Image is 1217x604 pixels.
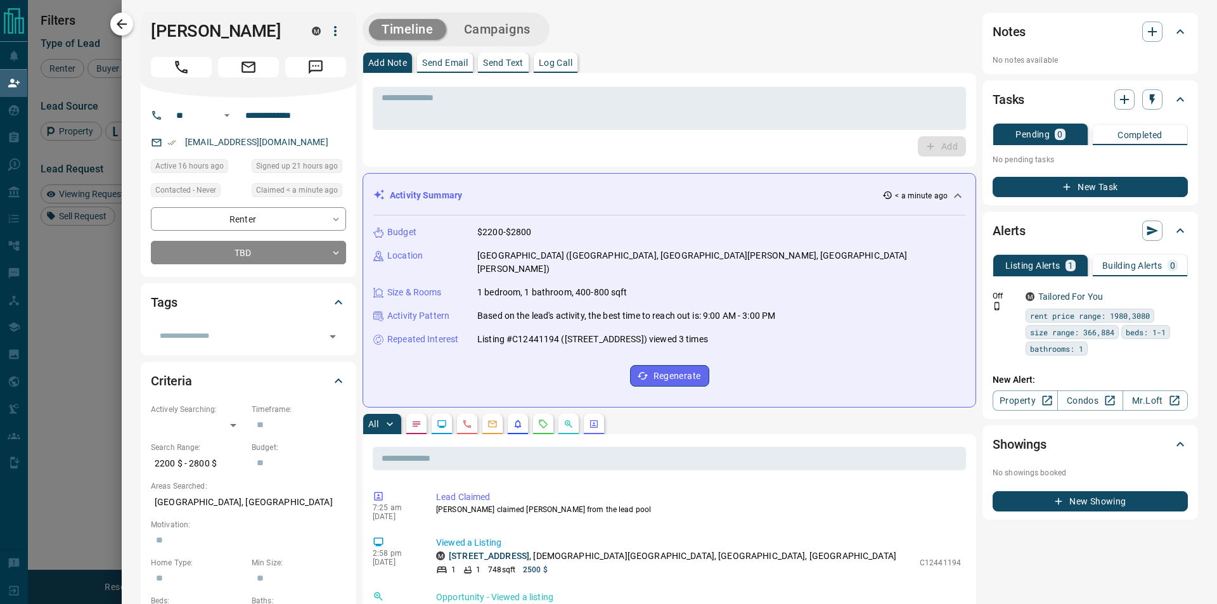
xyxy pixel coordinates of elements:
[285,57,346,77] span: Message
[151,480,346,492] p: Areas Searched:
[563,419,574,429] svg: Opportunities
[993,89,1024,110] h2: Tasks
[422,58,468,67] p: Send Email
[993,221,1026,241] h2: Alerts
[387,286,442,299] p: Size & Rooms
[218,57,279,77] span: Email
[151,404,245,415] p: Actively Searching:
[387,249,423,262] p: Location
[373,558,417,567] p: [DATE]
[387,309,449,323] p: Activity Pattern
[373,503,417,512] p: 7:25 am
[1126,326,1166,338] span: beds: 1-1
[1030,342,1083,355] span: bathrooms: 1
[373,512,417,521] p: [DATE]
[312,27,321,35] div: mrloft.ca
[151,159,245,177] div: Mon Oct 13 2025
[252,183,346,201] div: Tue Oct 14 2025
[477,226,531,239] p: $2200-$2800
[256,184,338,196] span: Claimed < a minute ago
[436,504,961,515] p: [PERSON_NAME] claimed [PERSON_NAME] from the lead pool
[151,366,346,396] div: Criteria
[993,55,1188,66] p: No notes available
[390,189,462,202] p: Activity Summary
[920,557,961,569] p: C12441194
[436,491,961,504] p: Lead Claimed
[462,419,472,429] svg: Calls
[1102,261,1162,270] p: Building Alerts
[993,467,1188,479] p: No showings booked
[993,373,1188,387] p: New Alert:
[252,159,346,177] div: Mon Oct 13 2025
[373,184,965,207] div: Activity Summary< a minute ago
[477,249,965,276] p: [GEOGRAPHIC_DATA] ([GEOGRAPHIC_DATA], [GEOGRAPHIC_DATA][PERSON_NAME], [GEOGRAPHIC_DATA][PERSON_NA...
[483,58,524,67] p: Send Text
[151,287,346,318] div: Tags
[151,492,346,513] p: [GEOGRAPHIC_DATA], [GEOGRAPHIC_DATA]
[256,160,338,172] span: Signed up 21 hours ago
[436,551,445,560] div: mrloft.ca
[488,564,515,575] p: 748 sqft
[993,84,1188,115] div: Tasks
[993,434,1046,454] h2: Showings
[993,491,1188,511] button: New Showing
[1038,292,1103,302] a: Tailored For You
[539,58,572,67] p: Log Call
[252,557,346,569] p: Min Size:
[387,333,458,346] p: Repeated Interest
[1057,390,1123,411] a: Condos
[155,184,216,196] span: Contacted - Never
[477,309,775,323] p: Based on the lead's activity, the best time to reach out is: 9:00 AM - 3:00 PM
[1170,261,1175,270] p: 0
[411,419,422,429] svg: Notes
[151,21,293,41] h1: [PERSON_NAME]
[538,419,548,429] svg: Requests
[1030,309,1150,322] span: rent price range: 1980,3080
[477,333,708,346] p: Listing #C12441194 ([STREET_ADDRESS]) viewed 3 times
[324,328,342,345] button: Open
[155,160,224,172] span: Active 16 hours ago
[151,241,346,264] div: TBD
[513,419,523,429] svg: Listing Alerts
[993,22,1026,42] h2: Notes
[252,404,346,415] p: Timeframe:
[368,58,407,67] p: Add Note
[167,138,176,147] svg: Email Verified
[1117,131,1162,139] p: Completed
[369,19,446,40] button: Timeline
[993,290,1018,302] p: Off
[895,190,948,202] p: < a minute ago
[1026,292,1034,301] div: mrloft.ca
[185,137,328,147] a: [EMAIL_ADDRESS][DOMAIN_NAME]
[449,549,896,563] p: , [DEMOGRAPHIC_DATA][GEOGRAPHIC_DATA], [GEOGRAPHIC_DATA], [GEOGRAPHIC_DATA]
[589,419,599,429] svg: Agent Actions
[630,365,709,387] button: Regenerate
[252,442,346,453] p: Budget:
[151,519,346,530] p: Motivation:
[993,390,1058,411] a: Property
[477,286,628,299] p: 1 bedroom, 1 bathroom, 400-800 sqft
[437,419,447,429] svg: Lead Browsing Activity
[993,215,1188,246] div: Alerts
[451,564,456,575] p: 1
[449,551,529,561] a: [STREET_ADDRESS]
[151,453,245,474] p: 2200 $ - 2800 $
[368,420,378,428] p: All
[436,536,961,549] p: Viewed a Listing
[1057,130,1062,139] p: 0
[1030,326,1114,338] span: size range: 366,884
[523,564,548,575] p: 2500 $
[993,429,1188,459] div: Showings
[451,19,543,40] button: Campaigns
[151,57,212,77] span: Call
[476,564,480,575] p: 1
[436,591,961,604] p: Opportunity - Viewed a listing
[151,207,346,231] div: Renter
[1123,390,1188,411] a: Mr.Loft
[993,302,1001,311] svg: Push Notification Only
[993,16,1188,47] div: Notes
[373,549,417,558] p: 2:58 pm
[151,371,192,391] h2: Criteria
[1015,130,1050,139] p: Pending
[151,292,177,312] h2: Tags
